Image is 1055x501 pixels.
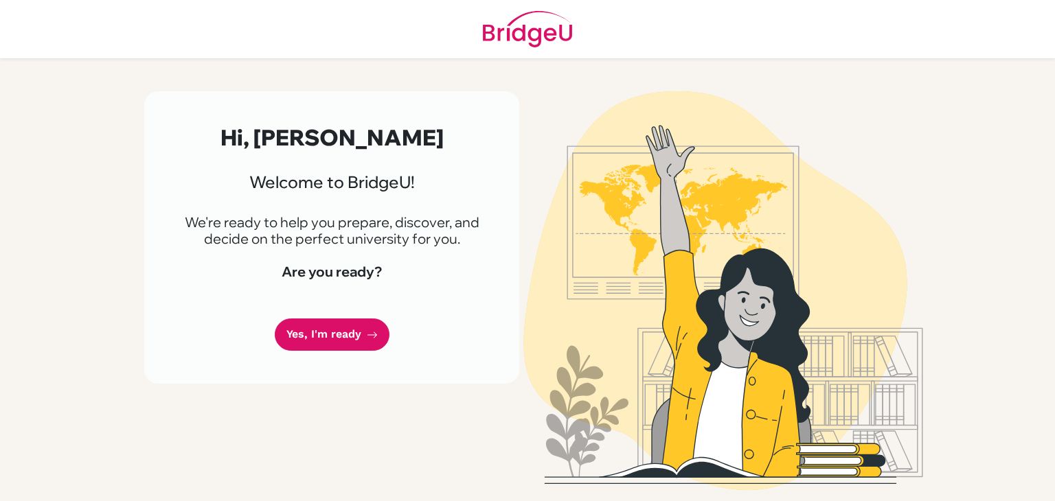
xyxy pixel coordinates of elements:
[177,214,486,247] p: We're ready to help you prepare, discover, and decide on the perfect university for you.
[177,124,486,150] h2: Hi, [PERSON_NAME]
[177,172,486,192] h3: Welcome to BridgeU!
[275,318,389,351] a: Yes, I'm ready
[177,264,486,280] h4: Are you ready?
